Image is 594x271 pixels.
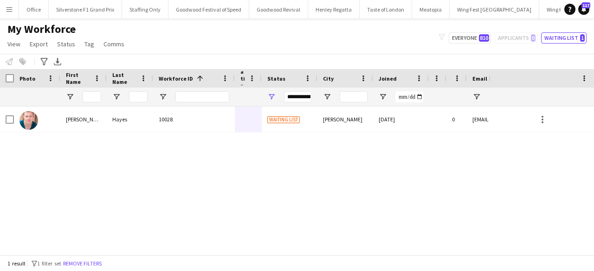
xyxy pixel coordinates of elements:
[81,38,98,50] a: Tag
[19,75,35,82] span: Photo
[19,0,49,19] button: Office
[19,111,38,130] img: Rhys Hayes
[60,107,107,132] div: [PERSON_NAME]
[240,61,245,96] span: Rating
[467,107,572,132] div: [EMAIL_ADDRESS][DOMAIN_NAME]
[83,91,101,102] input: First Name Filter Input
[373,107,429,132] div: [DATE]
[395,91,423,102] input: Joined Filter Input
[479,34,489,42] span: 810
[66,71,90,85] span: First Name
[379,75,397,82] span: Joined
[159,93,167,101] button: Open Filter Menu
[267,93,276,101] button: Open Filter Menu
[37,260,61,267] span: 1 filter set
[7,40,20,48] span: View
[379,93,387,101] button: Open Filter Menu
[57,40,75,48] span: Status
[412,0,450,19] button: Meatopia
[267,75,285,82] span: Status
[112,93,121,101] button: Open Filter Menu
[541,32,587,44] button: Waiting list1
[449,32,491,44] button: Everyone810
[4,38,24,50] a: View
[168,0,249,19] button: Goodwood Festival of Speed
[52,56,63,67] app-action-btn: Export XLSX
[107,107,153,132] div: Hayes
[249,0,308,19] button: Goodwood Revival
[323,75,334,82] span: City
[175,91,229,102] input: Workforce ID Filter Input
[323,93,331,101] button: Open Filter Menu
[49,0,122,19] button: Silverstone F1 Grand Prix
[267,116,300,123] span: Waiting list
[53,38,79,50] a: Status
[581,2,590,8] span: 117
[153,107,235,132] div: 10028
[26,38,52,50] a: Export
[580,34,585,42] span: 1
[61,258,103,269] button: Remove filters
[159,75,193,82] span: Workforce ID
[122,0,168,19] button: Staffing Only
[84,40,94,48] span: Tag
[100,38,128,50] a: Comms
[112,71,136,85] span: Last Name
[103,40,124,48] span: Comms
[472,75,487,82] span: Email
[578,4,589,15] a: 117
[340,91,368,102] input: City Filter Input
[472,93,481,101] button: Open Filter Menu
[317,107,373,132] div: [PERSON_NAME]
[129,91,148,102] input: Last Name Filter Input
[308,0,360,19] button: Henley Regatta
[39,56,50,67] app-action-btn: Advanced filters
[66,93,74,101] button: Open Filter Menu
[7,22,76,36] span: My Workforce
[446,107,467,132] div: 0
[360,0,412,19] button: Taste of London
[450,0,539,19] button: Wing Fest [GEOGRAPHIC_DATA]
[30,40,48,48] span: Export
